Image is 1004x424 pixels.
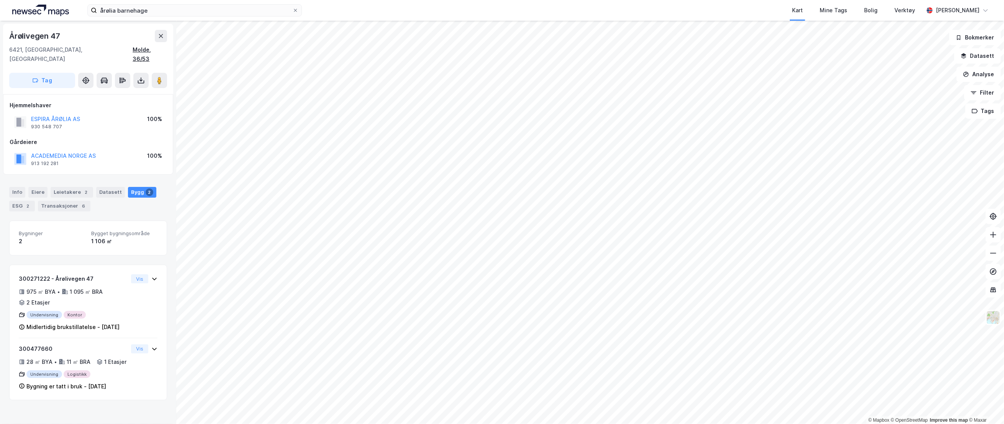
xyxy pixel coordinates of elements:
[26,298,50,307] div: 2 Etasjer
[97,5,292,16] input: Søk på adresse, matrikkel, gårdeiere, leietakere eller personer
[128,187,156,198] div: Bygg
[966,387,1004,424] div: Kontrollprogram for chat
[91,237,157,246] div: 1 106 ㎡
[19,344,128,354] div: 300477660
[891,417,928,423] a: OpenStreetMap
[9,73,75,88] button: Tag
[26,382,106,391] div: Bygning er tatt i bruk - [DATE]
[954,48,1001,64] button: Datasett
[24,202,32,210] div: 2
[956,67,1001,82] button: Analyse
[10,138,167,147] div: Gårdeiere
[792,6,803,15] div: Kart
[949,30,1001,45] button: Bokmerker
[9,30,61,42] div: Årølivegen 47
[965,103,1001,119] button: Tags
[51,187,93,198] div: Leietakere
[9,45,133,64] div: 6421, [GEOGRAPHIC_DATA], [GEOGRAPHIC_DATA]
[54,359,57,365] div: •
[9,201,35,211] div: ESG
[936,6,979,15] div: [PERSON_NAME]
[966,387,1004,424] iframe: Chat Widget
[133,45,167,64] div: Molde, 36/53
[964,85,1001,100] button: Filter
[19,230,85,237] span: Bygninger
[67,357,90,367] div: 11 ㎡ BRA
[91,230,157,237] span: Bygget bygningsområde
[19,274,128,283] div: 300271222 - Årølivegen 47
[80,202,87,210] div: 6
[864,6,878,15] div: Bolig
[31,124,62,130] div: 930 548 707
[26,323,120,332] div: Midlertidig brukstillatelse - [DATE]
[894,6,915,15] div: Verktøy
[9,187,25,198] div: Info
[131,274,148,283] button: Vis
[10,101,167,110] div: Hjemmelshaver
[868,417,889,423] a: Mapbox
[26,357,52,367] div: 28 ㎡ BYA
[131,344,148,354] button: Vis
[31,160,59,167] div: 913 192 281
[146,188,153,196] div: 2
[19,237,85,246] div: 2
[70,287,103,296] div: 1 095 ㎡ BRA
[26,287,56,296] div: 975 ㎡ BYA
[930,417,968,423] a: Improve this map
[104,357,126,367] div: 1 Etasjer
[147,151,162,160] div: 100%
[986,310,1001,325] img: Z
[82,188,90,196] div: 2
[820,6,847,15] div: Mine Tags
[38,201,90,211] div: Transaksjoner
[147,115,162,124] div: 100%
[57,289,60,295] div: •
[12,5,69,16] img: logo.a4113a55bc3d86da70a041830d287a7e.svg
[96,187,125,198] div: Datasett
[28,187,48,198] div: Eiere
